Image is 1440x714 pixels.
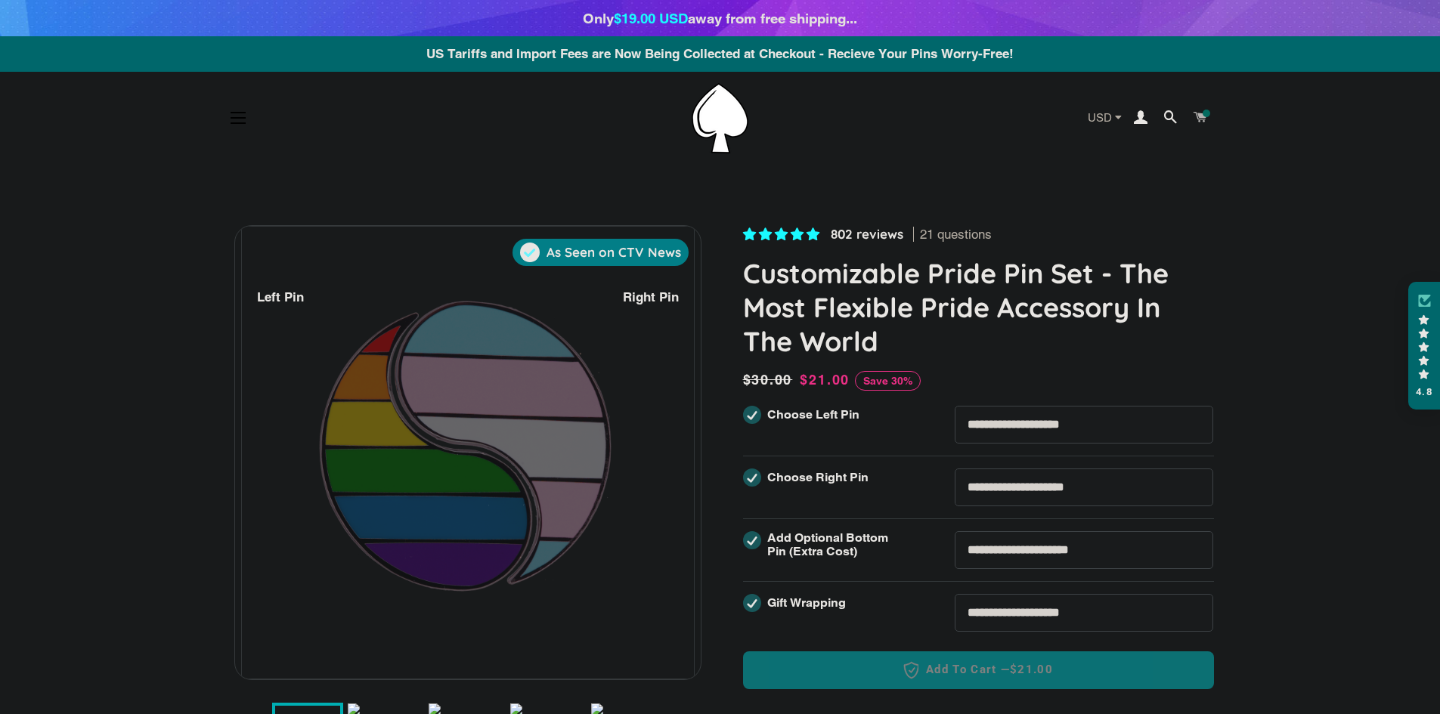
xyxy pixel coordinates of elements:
[920,226,992,244] span: 21 questions
[583,8,857,29] div: Only away from free shipping...
[766,660,1191,680] span: Add to Cart —
[743,227,823,242] span: 4.83 stars
[800,372,850,388] span: $21.00
[1415,387,1433,397] div: 4.8
[1088,112,1112,123] span: USD
[855,371,921,391] span: Save 30%
[1408,282,1440,410] div: Click to open Judge.me floating reviews tab
[743,651,1214,689] button: Add to Cart —$21.00
[235,226,701,679] div: 1 / 7
[692,83,748,153] img: Pin-Ace
[614,10,688,26] span: $19.00 USD
[767,408,859,422] label: Choose Left Pin
[831,226,903,242] span: 802 reviews
[623,287,679,308] div: Right Pin
[767,596,846,610] label: Gift Wrapping
[1010,662,1053,678] span: $21.00
[767,531,894,558] label: Add Optional Bottom Pin (Extra Cost)
[767,471,869,484] label: Choose Right Pin
[743,256,1214,358] h1: Customizable Pride Pin Set - The Most Flexible Pride Accessory In The World
[743,369,797,391] span: $30.00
